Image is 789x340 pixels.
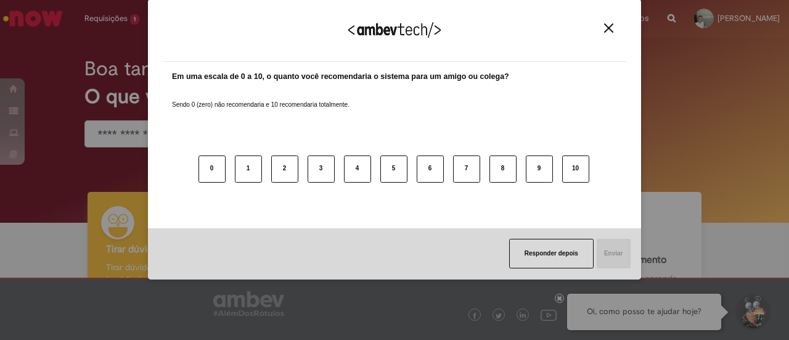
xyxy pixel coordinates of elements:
button: 9 [526,155,553,183]
button: 0 [198,155,226,183]
button: Responder depois [509,239,594,268]
img: Close [604,23,613,33]
button: 1 [235,155,262,183]
button: 3 [308,155,335,183]
button: Close [600,23,617,33]
label: Em uma escala de 0 a 10, o quanto você recomendaria o sistema para um amigo ou colega? [172,71,509,83]
img: Logo Ambevtech [348,22,441,38]
button: 7 [453,155,480,183]
button: 2 [271,155,298,183]
button: 6 [417,155,444,183]
button: 10 [562,155,589,183]
button: 5 [380,155,407,183]
button: 8 [489,155,517,183]
label: Sendo 0 (zero) não recomendaria e 10 recomendaria totalmente. [172,86,350,109]
button: 4 [344,155,371,183]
